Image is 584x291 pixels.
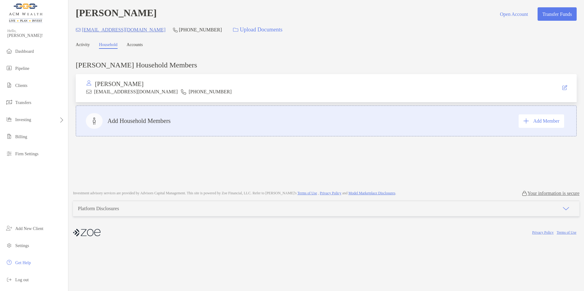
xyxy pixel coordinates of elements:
[233,28,238,32] img: button icon
[78,206,119,211] div: Platform Disclosures
[527,190,579,196] p: Your information is secure
[7,33,64,38] span: [PERSON_NAME]!
[73,191,396,196] p: Investment advisory services are provided by Advisors Capital Management . This site is powered b...
[76,7,157,21] h4: [PERSON_NAME]
[5,116,13,123] img: investing icon
[5,150,13,157] img: firm-settings icon
[15,83,27,88] span: Clients
[15,226,43,231] span: Add New Client
[15,135,27,139] span: Billing
[82,26,166,34] p: [EMAIL_ADDRESS][DOMAIN_NAME]
[5,242,13,249] img: settings icon
[181,89,186,95] img: phone icon
[173,27,178,32] img: Phone Icon
[5,133,13,140] img: billing icon
[15,260,31,265] span: Get Help
[538,7,577,21] button: Transfer Funds
[5,99,13,106] img: transfers icon
[15,117,31,122] span: Investing
[5,259,13,266] img: get-help icon
[86,113,103,129] img: add member icon
[73,226,100,239] img: company logo
[5,47,13,55] img: dashboard icon
[5,64,13,72] img: pipeline icon
[76,28,81,32] img: Email Icon
[5,225,13,232] img: add_new_client icon
[349,191,395,195] a: Model Marketplace Disclosures
[108,117,171,125] p: Add Household Members
[7,2,44,24] img: Zoe Logo
[127,42,143,49] a: Accounts
[562,205,570,212] img: icon arrow
[524,118,529,124] img: button icon
[5,81,13,89] img: clients icon
[15,152,38,156] span: Firm Settings
[189,88,232,95] p: [PHONE_NUMBER]
[15,100,31,105] span: Transfers
[297,191,317,195] a: Terms of Use
[320,191,341,195] a: Privacy Policy
[15,66,29,71] span: Pipeline
[557,230,576,235] a: Terms of Use
[5,276,13,283] img: logout icon
[86,89,92,95] img: email icon
[179,26,222,34] p: [PHONE_NUMBER]
[86,80,92,86] img: avatar icon
[99,42,118,49] a: Household
[495,7,533,21] button: Open Account
[94,88,178,95] p: [EMAIL_ADDRESS][DOMAIN_NAME]
[76,61,197,69] h4: [PERSON_NAME] Household Members
[229,23,286,36] a: Upload Documents
[95,80,144,88] p: [PERSON_NAME]
[532,230,553,235] a: Privacy Policy
[15,278,29,282] span: Log out
[15,49,34,54] span: Dashboard
[519,114,564,128] button: Add Member
[15,243,29,248] span: Settings
[76,42,90,49] a: Activity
